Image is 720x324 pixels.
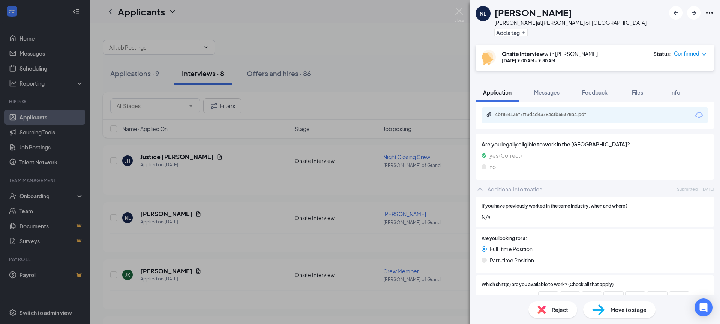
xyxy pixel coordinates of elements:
[486,112,492,118] svg: Paperclip
[702,186,714,192] span: [DATE]
[494,29,528,36] button: PlusAdd a tag
[486,112,607,119] a: Paperclip4bf884136f7ff3d4d43794cfb55378a4.pdf
[694,111,703,120] svg: Download
[687,6,700,20] button: ArrowRight
[671,8,680,17] svg: ArrowLeftNew
[483,89,511,96] span: Application
[481,235,527,242] span: Are you looking for a:
[632,89,643,96] span: Files
[689,8,698,17] svg: ArrowRight
[705,8,714,17] svg: Ellipses
[481,203,628,210] span: If you have previously worked in the same industry, when and where?
[669,6,682,20] button: ArrowLeftNew
[490,245,532,253] span: Full-time Position
[701,52,706,57] span: down
[490,256,534,264] span: Part-time Position
[481,281,613,288] span: Which shift(s) are you available to work? (Check all that apply)
[510,295,519,303] span: Day
[610,306,646,314] span: Move to stage
[481,213,708,221] span: N/a
[495,112,600,118] div: 4bf884136f7ff3d4d43794cfb55378a4.pdf
[489,151,522,160] span: yes (Correct)
[481,140,708,148] span: Are you legally eligible to work in the [GEOGRAPHIC_DATA]?
[494,19,646,26] div: [PERSON_NAME] at [PERSON_NAME] of [GEOGRAPHIC_DATA]
[521,30,526,35] svg: Plus
[494,6,572,19] h1: [PERSON_NAME]
[674,50,699,57] span: Confirmed
[582,89,607,96] span: Feedback
[489,163,496,171] span: no
[502,50,598,57] div: with [PERSON_NAME]
[694,298,712,316] div: Open Intercom Messenger
[677,186,699,192] span: Submitted:
[502,50,544,57] b: Onsite Interview
[670,89,680,96] span: Info
[502,57,598,64] div: [DATE] 9:00 AM - 9:30 AM
[487,185,542,193] div: Additional Information
[534,89,559,96] span: Messages
[653,50,672,57] div: Status :
[480,10,486,17] div: NL
[475,185,484,194] svg: ChevronUp
[552,306,568,314] span: Reject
